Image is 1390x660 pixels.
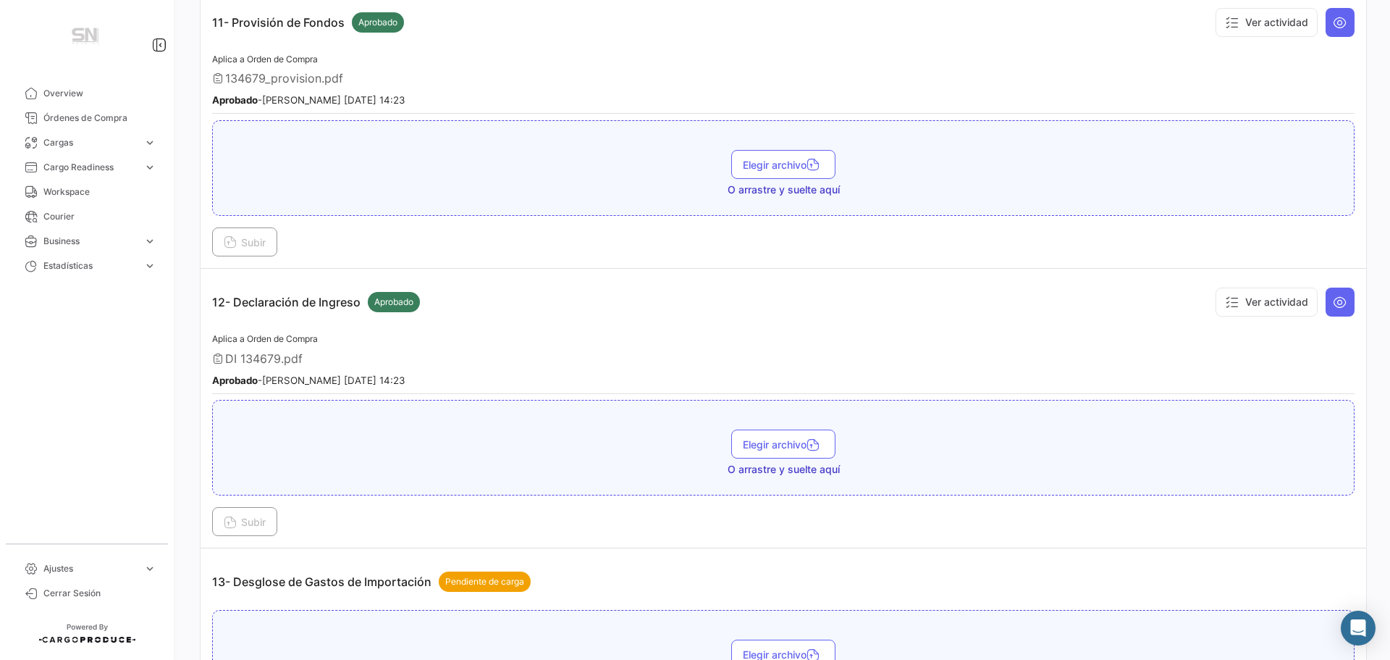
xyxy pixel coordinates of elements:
[212,54,318,64] span: Aplica a Orden de Compra
[143,161,156,174] span: expand_more
[212,572,531,592] p: 13- Desglose de Gastos de Importación
[12,180,162,204] a: Workspace
[43,562,138,575] span: Ajustes
[212,94,258,106] b: Aprobado
[12,204,162,229] a: Courier
[374,296,413,309] span: Aprobado
[43,587,156,600] span: Cerrar Sesión
[143,562,156,575] span: expand_more
[212,375,258,386] b: Aprobado
[43,161,138,174] span: Cargo Readiness
[1216,288,1318,317] button: Ver actividad
[224,516,266,528] span: Subir
[212,507,277,536] button: Subir
[225,351,303,366] span: DI 134679.pdf
[212,94,405,106] small: - [PERSON_NAME] [DATE] 14:23
[212,292,420,312] p: 12- Declaración de Ingreso
[43,112,156,125] span: Órdenes de Compra
[143,259,156,272] span: expand_more
[743,438,824,451] span: Elegir archivo
[51,17,123,58] img: Manufactura+Logo.png
[445,575,524,588] span: Pendiente de carga
[12,106,162,130] a: Órdenes de Compra
[143,136,156,149] span: expand_more
[43,136,138,149] span: Cargas
[43,259,138,272] span: Estadísticas
[212,12,404,33] p: 11- Provisión de Fondos
[212,333,318,344] span: Aplica a Orden de Compra
[224,236,266,248] span: Subir
[728,462,840,477] span: O arrastre y suelte aquí
[143,235,156,248] span: expand_more
[43,87,156,100] span: Overview
[212,375,405,386] small: - [PERSON_NAME] [DATE] 14:23
[212,227,277,256] button: Subir
[358,16,397,29] span: Aprobado
[1341,611,1376,646] div: Abrir Intercom Messenger
[43,235,138,248] span: Business
[43,185,156,199] span: Workspace
[728,183,840,197] span: O arrastre y suelte aquí
[12,81,162,106] a: Overview
[731,150,835,179] button: Elegir archivo
[1216,8,1318,37] button: Ver actividad
[743,159,824,171] span: Elegir archivo
[225,71,343,85] span: 134679_provision.pdf
[731,430,835,459] button: Elegir archivo
[43,210,156,223] span: Courier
